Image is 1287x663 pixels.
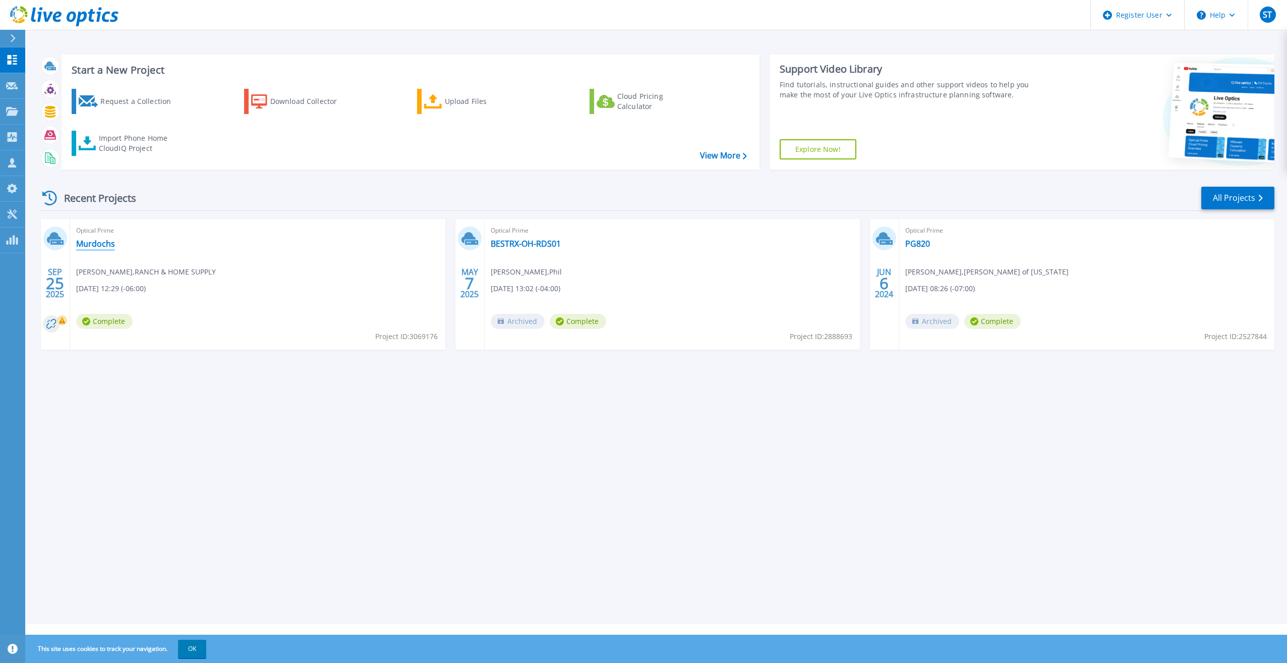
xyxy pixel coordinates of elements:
span: [PERSON_NAME] , RANCH & HOME SUPPLY [76,266,216,278]
div: JUN 2024 [874,265,894,302]
a: Upload Files [417,89,530,114]
a: PG820 [905,239,930,249]
div: Request a Collection [100,91,181,112]
h3: Start a New Project [72,65,746,76]
div: Import Phone Home CloudIQ Project [99,133,178,153]
div: Find tutorials, instructional guides and other support videos to help you make the most of your L... [780,80,1040,100]
span: [PERSON_NAME] , Phil [491,266,562,278]
span: Complete [550,314,606,329]
div: MAY 2025 [460,265,479,302]
span: [PERSON_NAME] , [PERSON_NAME] of [US_STATE] [905,266,1069,278]
a: Request a Collection [72,89,184,114]
span: ST [1263,11,1272,19]
span: Archived [491,314,545,329]
span: 25 [46,279,64,288]
a: All Projects [1201,187,1274,209]
span: Project ID: 3069176 [375,331,438,342]
a: Cloud Pricing Calculator [590,89,702,114]
button: OK [178,640,206,658]
a: Explore Now! [780,139,856,159]
div: Download Collector [270,91,351,112]
span: [DATE] 12:29 (-06:00) [76,283,146,294]
span: Complete [76,314,133,329]
span: Project ID: 2527844 [1204,331,1267,342]
span: 7 [465,279,474,288]
span: [DATE] 13:02 (-04:00) [491,283,560,294]
a: Download Collector [244,89,357,114]
a: View More [700,151,747,160]
div: Upload Files [445,91,525,112]
span: 6 [880,279,889,288]
span: Optical Prime [905,225,1268,236]
span: [DATE] 08:26 (-07:00) [905,283,975,294]
span: Project ID: 2888693 [790,331,852,342]
span: Archived [905,314,959,329]
a: BESTRX-OH-RDS01 [491,239,561,249]
span: Optical Prime [76,225,439,236]
span: Optical Prime [491,225,854,236]
div: Recent Projects [39,186,150,210]
span: Complete [964,314,1021,329]
a: Murdochs [76,239,115,249]
span: This site uses cookies to track your navigation. [28,640,206,658]
div: Support Video Library [780,63,1040,76]
div: Cloud Pricing Calculator [617,91,698,112]
div: SEP 2025 [45,265,65,302]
